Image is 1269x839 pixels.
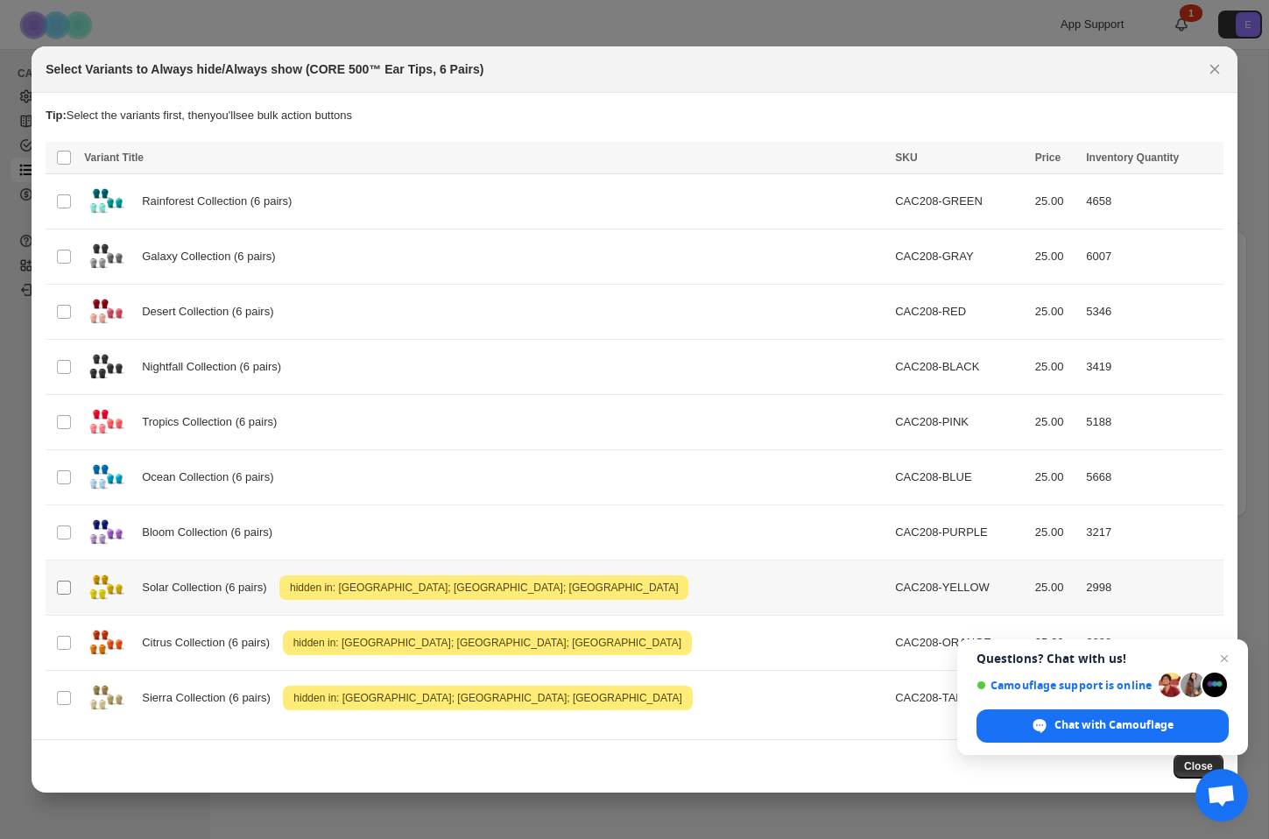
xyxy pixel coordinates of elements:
span: Galaxy Collection (6 pairs) [142,248,285,265]
span: hidden in: [GEOGRAPHIC_DATA]; [GEOGRAPHIC_DATA]; [GEOGRAPHIC_DATA] [290,687,685,709]
img: Core500-Protective_Chestpiece_Cover-3-pack_Blue-5_e944948e-105c-4521-a88f-c24126806c7f.png [84,235,128,278]
span: Price [1035,152,1061,164]
span: Tropics Collection (6 pairs) [142,413,286,431]
div: Chat with Camouflage [976,709,1229,743]
span: Ocean Collection (6 pairs) [142,469,283,486]
span: Close chat [1214,648,1235,669]
h2: Select Variants to Always hide/Always show (CORE 500™ Ear Tips, 6 Pairs) [46,60,483,78]
span: Inventory Quantity [1086,152,1179,164]
span: Bloom Collection (6 pairs) [142,524,282,541]
td: 2998 [1081,616,1223,671]
td: CAC208-TAN [890,671,1030,726]
img: Core500-Protective_Chestpiece_Cover-3-pack_Blue-1_edbfc02f-1dde-4a7b-a73e-7e864a653ac8.png [84,511,128,554]
img: Core500-Protective_Chestpiece_Cover-3-pack_Blue-2_f337f48b-4ecc-4f02-b815-cbfa5c9582f2.png [84,455,128,499]
span: Rainforest Collection (6 pairs) [142,193,301,210]
td: 6007 [1081,229,1223,285]
img: Core500-yellow-min_1.png [84,566,128,610]
td: CAC208-BLUE [890,450,1030,505]
span: Desert Collection (6 pairs) [142,303,283,321]
span: Questions? Chat with us! [976,652,1229,666]
td: 25.00 [1030,229,1081,285]
td: CAC208-GRAY [890,229,1030,285]
td: CAC208-PURPLE [890,505,1030,561]
td: CAC208-RED [890,285,1030,340]
td: CAC208-BLACK [890,340,1030,395]
button: Close [1174,754,1223,779]
strong: Tip: [46,109,67,122]
span: hidden in: [GEOGRAPHIC_DATA]; [GEOGRAPHIC_DATA]; [GEOGRAPHIC_DATA] [290,632,685,653]
td: 25.00 [1030,340,1081,395]
img: Core500-citrus-min_1.png [84,621,128,665]
td: 5668 [1081,450,1223,505]
span: Camouflage support is online [976,679,1153,692]
span: Close [1184,759,1213,773]
td: 25.00 [1030,616,1081,671]
button: Close [1202,57,1227,81]
td: CAC208-GREEN [890,174,1030,229]
img: Core500-Protective_Chestpiece_Cover-3-pack_Blue-4_5ca02c30-429c-41ac-a127-093964c80d9a.png [84,400,128,444]
td: 2998 [1081,561,1223,616]
img: Core500-Protective_Chestpiece_Cover-3-pack_Blue-6_1dc2c83e-e712-4a50-980a-98d59f9b663b.png [84,345,128,389]
span: SKU [895,152,917,164]
span: Citrus Collection (6 pairs) [142,634,279,652]
span: Solar Collection (6 pairs) [142,579,276,596]
span: hidden in: [GEOGRAPHIC_DATA]; [GEOGRAPHIC_DATA]; [GEOGRAPHIC_DATA] [286,577,681,598]
div: Open chat [1195,769,1248,821]
img: Core500-Protective_Chestpiece_Cover-3-pack_Blue_735d128f-7b41-485e-8a13-358644f3cbbc.png [84,180,128,223]
td: 25.00 [1030,285,1081,340]
td: 25.00 [1030,505,1081,561]
p: Select the variants first, then you'll see bulk action buttons [46,107,1223,124]
img: Core500-Protective_Chestpiece_Cover-3-pack_Blue-3_678593ce-14ff-4396-b439-d8344613defb.png [84,290,128,334]
td: 3419 [1081,340,1223,395]
span: Nightfall Collection (6 pairs) [142,358,291,376]
td: CAC208-ORANGE [890,616,1030,671]
span: Variant Title [84,152,144,164]
td: 5346 [1081,285,1223,340]
td: 5188 [1081,395,1223,450]
td: CAC208-YELLOW [890,561,1030,616]
td: 25.00 [1030,450,1081,505]
td: 25.00 [1030,561,1081,616]
td: 3217 [1081,505,1223,561]
span: Chat with Camouflage [1054,717,1174,733]
td: 4658 [1081,174,1223,229]
span: Sierra Collection (6 pairs) [142,689,280,707]
td: 25.00 [1030,174,1081,229]
td: CAC208-PINK [890,395,1030,450]
td: 25.00 [1030,395,1081,450]
img: Core500-brown-min_1.png [84,676,128,720]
